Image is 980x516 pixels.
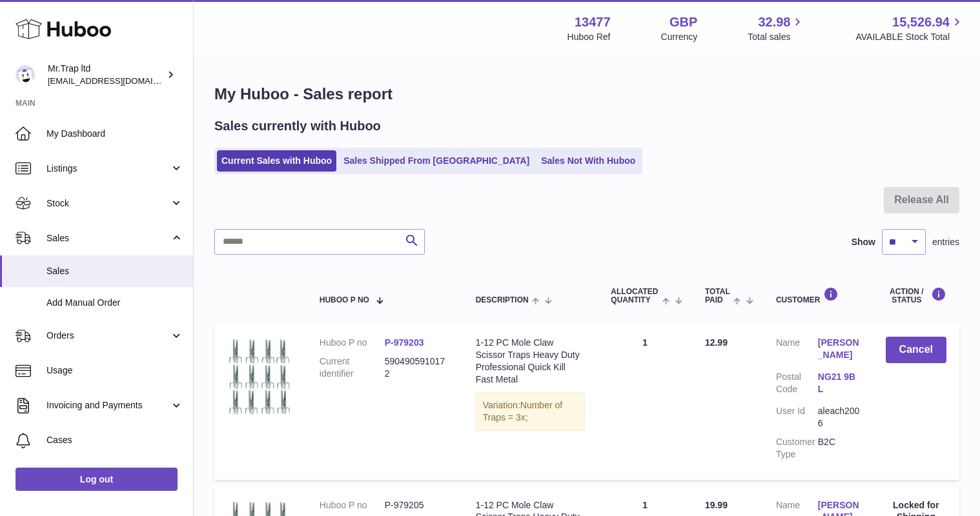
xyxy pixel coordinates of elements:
[46,163,170,175] span: Listings
[611,288,658,304] span: ALLOCATED Quantity
[705,288,730,304] span: Total paid
[46,128,183,140] span: My Dashboard
[15,468,178,491] a: Log out
[886,337,946,363] button: Cancel
[567,31,611,43] div: Huboo Ref
[48,75,190,86] span: [EMAIL_ADDRESS][DOMAIN_NAME]
[818,436,860,461] dd: B2C
[217,150,336,172] a: Current Sales with Huboo
[46,297,183,309] span: Add Manual Order
[46,364,183,377] span: Usage
[855,14,965,43] a: 15,526.94 AVAILABLE Stock Total
[476,392,586,431] div: Variation:
[776,436,818,461] dt: Customer Type
[748,31,805,43] span: Total sales
[818,337,860,361] a: [PERSON_NAME]
[852,236,875,248] label: Show
[855,31,965,43] span: AVAILABLE Stock Total
[46,265,183,277] span: Sales
[575,14,611,31] strong: 13477
[320,337,385,349] dt: Huboo P no
[776,287,860,304] div: Customer
[214,84,959,104] h1: My Huboo - Sales report
[483,400,562,422] span: Number of Traps = 3x;
[536,150,640,172] a: Sales Not With Huboo
[385,355,450,380] dd: 5904905910172
[705,337,728,348] span: 12.99
[818,371,860,395] a: NG21 9BL
[48,63,164,87] div: Mr.Trap ltd
[476,296,529,304] span: Description
[46,232,170,244] span: Sales
[46,399,170,412] span: Invoicing and Payments
[669,14,697,31] strong: GBP
[776,371,818,399] dt: Postal Code
[886,287,946,304] div: Action / Status
[227,337,292,415] img: $_57.JPG
[776,337,818,364] dt: Name
[46,330,170,342] span: Orders
[320,499,385,511] dt: Huboo P no
[932,236,959,248] span: entries
[748,14,805,43] a: 32.98 Total sales
[320,355,385,380] dt: Current identifier
[339,150,534,172] a: Sales Shipped From [GEOGRAPHIC_DATA]
[46,434,183,446] span: Cases
[320,296,369,304] span: Huboo P no
[818,405,860,430] dd: aleach2006
[661,31,698,43] div: Currency
[46,197,170,210] span: Stock
[705,500,728,510] span: 19.99
[776,405,818,430] dt: User Id
[15,65,35,84] img: office@grabacz.eu
[598,324,692,479] td: 1
[214,117,381,135] h2: Sales currently with Huboo
[385,337,424,348] a: P-979203
[758,14,790,31] span: 32.98
[476,337,586,386] div: 1-12 PC Mole Claw Scissor Traps Heavy Duty Professional Quick Kill Fast Metal
[385,499,450,511] dd: P-979205
[892,14,950,31] span: 15,526.94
